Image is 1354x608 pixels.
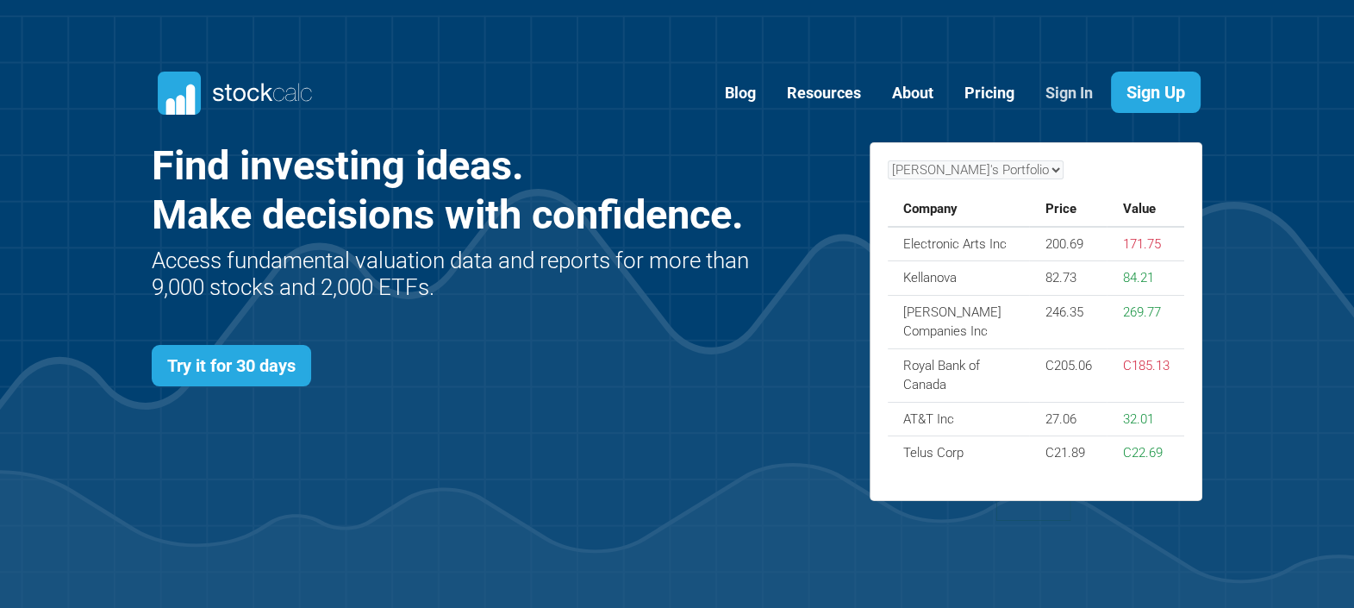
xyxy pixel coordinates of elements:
th: Company [888,192,1030,227]
td: Kellanova [888,261,1030,296]
a: Sign Up [1111,72,1201,113]
td: 200.69 [1029,227,1107,261]
td: [PERSON_NAME] Companies Inc [888,295,1030,348]
td: Telus Corp [888,436,1030,470]
td: C185.13 [1107,348,1184,402]
td: 246.35 [1029,295,1107,348]
td: AT&T Inc [888,402,1030,436]
td: Royal Bank of Canada [888,348,1030,402]
td: C22.69 [1107,436,1184,470]
td: 171.75 [1107,227,1184,261]
h2: Access fundamental valuation data and reports for more than 9,000 stocks and 2,000 ETFs. [152,248,754,301]
td: C205.06 [1029,348,1107,402]
a: About [879,72,946,115]
td: C21.89 [1029,436,1107,470]
td: 82.73 [1029,261,1107,296]
th: Price [1029,192,1107,227]
a: Blog [712,72,769,115]
td: Electronic Arts Inc [888,227,1030,261]
a: Resources [774,72,874,115]
th: Value [1107,192,1184,227]
td: 32.01 [1107,402,1184,436]
a: Pricing [952,72,1027,115]
td: 27.06 [1029,402,1107,436]
td: 269.77 [1107,295,1184,348]
td: 84.21 [1107,261,1184,296]
a: Sign In [1033,72,1106,115]
a: Try it for 30 days [152,345,311,386]
h1: Find investing ideas. Make decisions with confidence. [152,141,754,239]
